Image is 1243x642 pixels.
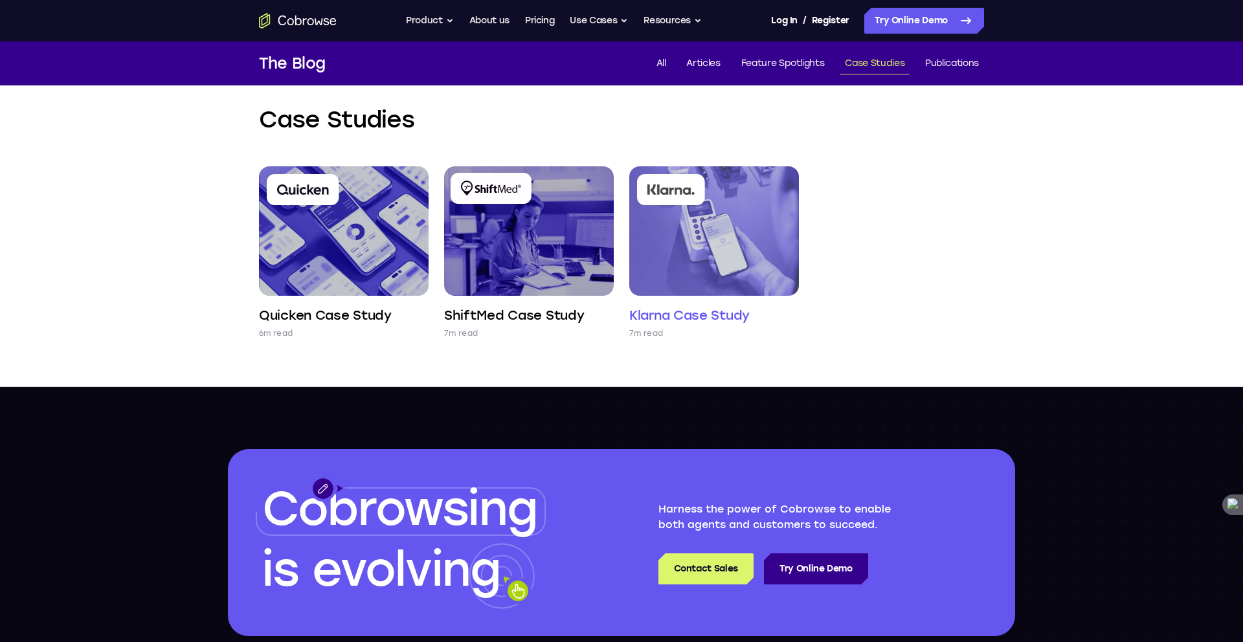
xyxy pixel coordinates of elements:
[444,166,614,340] a: ShiftMed Case Study 7m read
[444,327,478,340] p: 7m read
[262,542,298,597] span: is
[444,166,614,296] img: ShiftMed Case Study
[525,8,555,34] a: Pricing
[444,306,584,324] h4: ShiftMed Case Study
[771,8,797,34] a: Log In
[736,53,830,74] a: Feature Spotlights
[658,502,919,533] p: Harness the power of Cobrowse to enable both agents and customers to succeed.
[259,52,326,75] h1: The Blog
[629,166,799,296] img: Klarna Case Study
[259,104,984,135] h2: Case Studies
[406,8,454,34] button: Product
[920,53,984,74] a: Publications
[259,306,392,324] h4: Quicken Case Study
[812,8,849,34] a: Register
[312,542,500,597] span: evolving
[629,306,750,324] h4: Klarna Case Study
[864,8,984,34] a: Try Online Demo
[764,553,868,584] a: Try Online Demo
[1227,498,1238,511] img: chapa.svg
[259,327,293,340] p: 6m read
[651,53,671,74] a: All
[259,166,429,296] img: Quicken Case Study
[803,13,807,28] span: /
[681,53,725,74] a: Articles
[259,13,337,28] a: Go to the home page
[658,553,754,584] a: Contact Sales
[644,8,702,34] button: Resources
[262,481,537,537] span: Cobrowsing
[840,53,910,74] a: Case Studies
[259,166,429,340] a: Quicken Case Study 6m read
[469,8,510,34] a: About us
[629,166,799,340] a: Klarna Case Study 7m read
[570,8,628,34] button: Use Cases
[629,327,663,340] p: 7m read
